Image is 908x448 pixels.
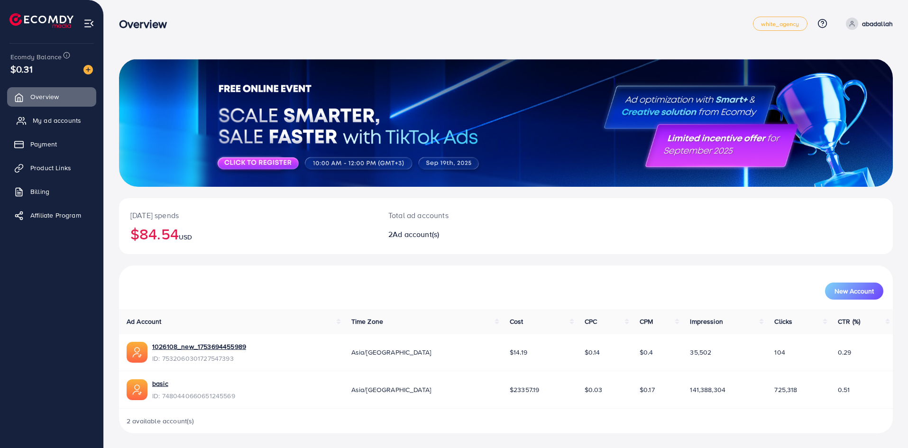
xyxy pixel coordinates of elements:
span: 725,318 [774,385,797,394]
img: image [83,65,93,74]
img: logo [9,13,73,28]
span: Ecomdy Balance [10,52,62,62]
span: CPC [585,317,597,326]
span: $0.4 [640,347,653,357]
span: 2 available account(s) [127,416,194,426]
span: ID: 7532060301727547393 [152,354,246,363]
span: Cost [510,317,523,326]
a: basic [152,379,235,388]
span: CTR (%) [838,317,860,326]
span: Impression [690,317,723,326]
h3: Overview [119,17,174,31]
span: Asia/[GEOGRAPHIC_DATA] [351,385,431,394]
span: 0.51 [838,385,850,394]
span: ID: 7480440660651245569 [152,391,235,401]
p: Total ad accounts [388,210,559,221]
span: $0.31 [10,62,33,76]
a: white_agency [753,17,807,31]
span: New Account [835,288,874,294]
span: USD [179,232,192,242]
a: abadallah [842,18,893,30]
span: 141,388,304 [690,385,725,394]
h2: 2 [388,230,559,239]
span: Product Links [30,163,71,173]
span: Billing [30,187,49,196]
img: ic-ads-acc.e4c84228.svg [127,342,147,363]
span: Payment [30,139,57,149]
a: Product Links [7,158,96,177]
span: Affiliate Program [30,210,81,220]
span: Ad Account [127,317,162,326]
span: 35,502 [690,347,711,357]
span: Time Zone [351,317,383,326]
a: Billing [7,182,96,201]
span: 0.29 [838,347,852,357]
span: white_agency [761,21,799,27]
span: My ad accounts [33,116,81,125]
span: $0.03 [585,385,603,394]
p: abadallah [862,18,893,29]
img: ic-ads-acc.e4c84228.svg [127,379,147,400]
button: New Account [825,283,883,300]
a: Affiliate Program [7,206,96,225]
span: $0.17 [640,385,655,394]
span: 104 [774,347,785,357]
span: Ad account(s) [393,229,439,239]
a: Overview [7,87,96,106]
iframe: Chat [868,405,901,441]
img: menu [83,18,94,29]
span: Overview [30,92,59,101]
a: My ad accounts [7,111,96,130]
span: CPM [640,317,653,326]
span: Clicks [774,317,792,326]
span: Asia/[GEOGRAPHIC_DATA] [351,347,431,357]
p: [DATE] spends [130,210,366,221]
span: $0.14 [585,347,600,357]
a: 1026108_new_1753694455989 [152,342,246,351]
span: $14.19 [510,347,527,357]
a: Payment [7,135,96,154]
h2: $84.54 [130,225,366,243]
span: $23357.19 [510,385,539,394]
